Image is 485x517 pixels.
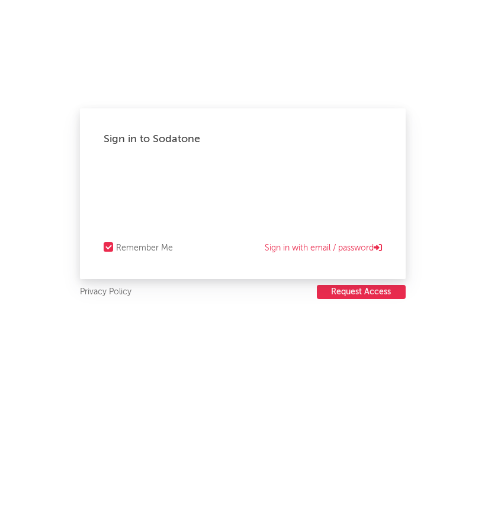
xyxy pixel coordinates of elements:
a: Request Access [317,285,406,300]
div: Sign in to Sodatone [104,132,382,146]
div: Remember Me [116,241,173,255]
a: Sign in with email / password [265,241,382,255]
button: Request Access [317,285,406,299]
a: Privacy Policy [80,285,131,300]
